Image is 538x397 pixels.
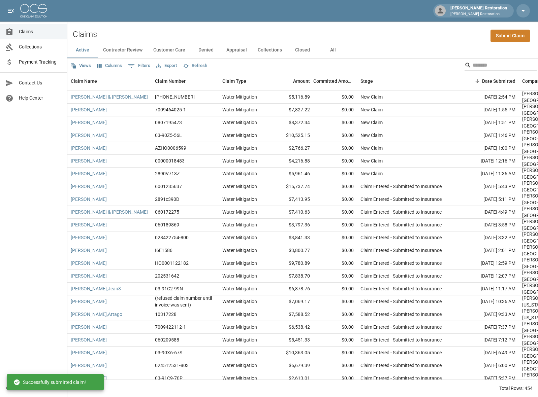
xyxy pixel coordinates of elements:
div: Stage [357,72,458,91]
div: $7,838.70 [270,270,313,283]
button: Show filters [126,61,152,71]
a: [PERSON_NAME] [71,324,107,330]
div: [DATE] 3:58 PM [458,219,519,231]
div: Amount [270,72,313,91]
div: 202531642 [155,273,179,279]
div: [DATE] 6:49 PM [458,347,519,359]
button: Denied [191,42,221,58]
div: [DATE] 12:16 PM [458,155,519,168]
div: New Claim [360,170,383,177]
a: [PERSON_NAME] [71,247,107,254]
div: [DATE] 12:07 PM [458,270,519,283]
span: Payment Tracking [19,59,62,66]
div: $0.00 [313,231,357,244]
div: Claim Number [155,72,186,91]
div: $5,451.33 [270,334,313,347]
div: $2,613.01 [270,372,313,385]
div: [DATE] 10:36 AM [458,295,519,308]
button: Closed [287,42,318,58]
div: $5,961.46 [270,168,313,180]
div: New Claim [360,145,383,151]
div: $7,069.17 [270,295,313,308]
div: $0.00 [313,257,357,270]
div: Water Mitigation [222,362,257,369]
a: [PERSON_NAME] [71,298,107,305]
div: 03-91C9-70P [155,375,183,382]
div: 03-90Z5-56L [155,132,182,139]
div: 03-90X6-67S [155,349,182,356]
div: Claim Entered - Submitted to Insurance [360,298,442,305]
div: Claim Entered - Submitted to Insurance [360,375,442,382]
div: $0.00 [313,359,357,372]
div: AZHO0006599 [155,145,186,151]
div: [DATE] 11:36 AM [458,168,519,180]
span: Contact Us [19,79,62,86]
div: $0.00 [313,155,357,168]
div: Claim Entered - Submitted to Insurance [360,285,442,292]
div: New Claim [360,157,383,164]
div: 7009464025-1 [155,106,186,113]
div: $3,800.77 [270,244,313,257]
div: Water Mitigation [222,336,257,343]
div: I6E1586 [155,247,172,254]
div: $0.00 [313,142,357,155]
div: Water Mitigation [222,324,257,330]
div: [DATE] 5:11 PM [458,193,519,206]
a: [PERSON_NAME] [71,196,107,203]
div: $0.00 [313,129,357,142]
div: 024512531-803 [155,362,189,369]
a: [PERSON_NAME] & [PERSON_NAME] [71,94,148,100]
div: Water Mitigation [222,375,257,382]
div: $0.00 [313,321,357,334]
button: Refresh [181,61,209,71]
button: All [318,42,348,58]
div: $0.00 [313,334,357,347]
a: [PERSON_NAME] [71,157,107,164]
div: Claim Entered - Submitted to Insurance [360,311,442,318]
a: Submit Claim [490,30,530,42]
div: Claim Type [222,72,246,91]
div: Claim Entered - Submitted to Insurance [360,183,442,190]
div: Claim Entered - Submitted to Insurance [360,260,442,266]
div: Claim Name [67,72,152,91]
div: 0807195473 [155,119,182,126]
div: Water Mitigation [222,94,257,100]
div: Water Mitigation [222,196,257,203]
span: Collections [19,43,62,50]
div: HO0001122182 [155,260,189,266]
div: [DATE] 1:55 PM [458,104,519,116]
div: Water Mitigation [222,145,257,151]
div: Claim Name [71,72,97,91]
div: $8,372.34 [270,116,313,129]
div: Claim Entered - Submitted to Insurance [360,221,442,228]
span: Help Center [19,95,62,102]
div: $3,841.33 [270,231,313,244]
div: [DATE] 7:37 PM [458,321,519,334]
div: Water Mitigation [222,349,257,356]
p: [PERSON_NAME] Restoration [450,11,507,17]
button: Active [67,42,98,58]
div: Water Mitigation [222,183,257,190]
div: 060189869 [155,221,179,228]
button: Appraisal [221,42,252,58]
button: Collections [252,42,287,58]
div: [DATE] 5:43 PM [458,180,519,193]
div: Water Mitigation [222,106,257,113]
div: $3,797.36 [270,219,313,231]
div: Water Mitigation [222,170,257,177]
div: $0.00 [313,295,357,308]
div: $4,216.88 [270,155,313,168]
div: $0.00 [313,308,357,321]
div: Claim Entered - Submitted to Insurance [360,196,442,203]
div: Claim Entered - Submitted to Insurance [360,362,442,369]
div: $2,766.27 [270,142,313,155]
div: $9,780.89 [270,257,313,270]
div: Claim Entered - Submitted to Insurance [360,209,442,215]
div: $0.00 [313,104,357,116]
div: $0.00 [313,347,357,359]
div: New Claim [360,106,383,113]
div: Committed Amount [313,72,357,91]
div: Claim Type [219,72,270,91]
div: Search [465,60,537,72]
div: Water Mitigation [222,260,257,266]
